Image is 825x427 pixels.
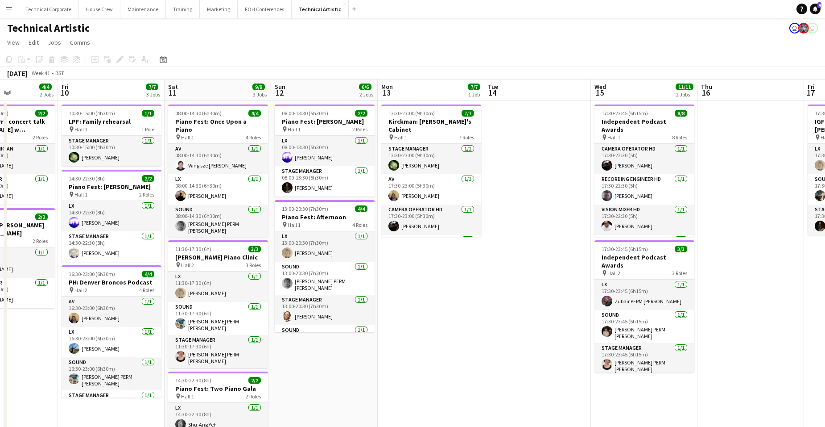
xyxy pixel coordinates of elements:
span: 8/8 [675,110,687,117]
app-job-card: 08:00-14:30 (6h30m)4/4Piano Fest: Once Upon a Piano Hall 14 RolesAV1/108:00-14:30 (6h30m)Wing sze... [168,105,268,237]
div: 2 Jobs [40,91,54,98]
h1: Technical Artistic [7,21,90,35]
span: Sat [168,83,178,91]
span: Hall 2 [181,262,194,268]
span: 4 [817,2,821,8]
span: 8 Roles [672,134,687,141]
h3: [PERSON_NAME] Piano Clinic [168,253,268,261]
app-card-role: Sound1/1 [275,325,375,356]
app-job-card: 14:30-22:30 (8h)2/2Piano Fest: [PERSON_NAME] Hall 12 RolesLX1/114:30-22:30 (8h)[PERSON_NAME]Stage... [62,170,161,262]
h3: Piano Fest: [PERSON_NAME] [275,117,375,126]
span: 2 Roles [246,393,261,400]
span: Hall 1 [74,126,87,133]
app-card-role: Sound1/113:00-20:30 (7h30m)[PERSON_NAME] PERM [PERSON_NAME] [275,262,375,295]
app-card-role: Stage Manager1/108:00-13:30 (5h30m)[PERSON_NAME] [275,166,375,197]
span: 3 Roles [672,270,687,276]
span: 15 [593,88,606,98]
app-card-role: Stage Manager1/114:30-22:30 (8h)[PERSON_NAME] [62,231,161,262]
span: 4/4 [248,110,261,117]
div: 11:30-17:30 (6h)3/3[PERSON_NAME] Piano Clinic Hall 23 RolesLX1/111:30-17:30 (6h)[PERSON_NAME]Soun... [168,240,268,368]
span: Jobs [48,38,61,46]
app-card-role: Stage Manager1/1 [62,390,161,421]
app-card-role: LX1/117:30-23:45 (6h15m)Zubair PERM [PERSON_NAME] [594,280,694,310]
div: 17:30-23:45 (6h15m)8/8Independent Podcast Awards Hall 18 RolesCamera Operator HD1/117:30-22:30 (5... [594,105,694,237]
span: 6/6 [359,84,371,90]
app-card-role: Camera Operator HD1/117:30-22:30 (5h)[PERSON_NAME] [594,144,694,174]
span: 2/2 [142,175,154,182]
span: 1/1 [142,110,154,117]
app-card-role: Sound1/111:30-17:30 (6h)[PERSON_NAME] PERM [PERSON_NAME] [168,302,268,335]
app-card-role: LX1/113:00-20:30 (7h30m)[PERSON_NAME] [275,231,375,262]
div: 17:30-23:45 (6h15m)3/3Independent Podcast Awards Hall 23 RolesLX1/117:30-23:45 (6h15m)Zubair PERM... [594,240,694,373]
div: 3 Jobs [253,91,267,98]
span: 16:30-23:00 (6h30m) [69,271,115,277]
span: Comms [70,38,90,46]
app-card-role: LX1/108:00-13:30 (5h30m)[PERSON_NAME] [275,136,375,166]
span: 14:30-22:30 (8h) [175,377,211,384]
span: 08:00-14:30 (6h30m) [175,110,222,117]
app-card-role: AV1/116:30-23:00 (6h30m)[PERSON_NAME] [62,297,161,327]
button: Technical Corporate [18,0,79,18]
span: 3 Roles [246,262,261,268]
span: 17:30-23:45 (6h15m) [602,246,648,252]
button: Technical Artistic [292,0,349,18]
span: 2 Roles [139,191,154,198]
h3: Kirckman: [PERSON_NAME]'s Cabinet [381,117,481,134]
app-card-role: Stage Manager1/117:30-23:45 (6h15m)[PERSON_NAME] PERM [PERSON_NAME] [594,343,694,376]
app-job-card: 10:30-15:00 (4h30m)1/1LPF: Family rehearsal Hall 11 RoleStage Manager1/110:30-15:00 (4h30m)[PERSO... [62,105,161,166]
span: 12 [273,88,285,98]
span: 9/9 [252,84,265,90]
button: Marketing [200,0,238,18]
span: 2 Roles [352,126,367,133]
span: Hall 1 [607,134,620,141]
h3: Piano Fest: Two Piano Gala [168,385,268,393]
span: 4 Roles [246,134,261,141]
span: 2 Roles [33,134,48,141]
span: 13:00-20:30 (7h30m) [282,205,328,212]
app-job-card: 13:00-20:30 (7h30m)4/4Piano Fest: Afternoon Hall 14 RolesLX1/113:00-20:30 (7h30m)[PERSON_NAME]Sou... [275,200,375,332]
span: 3/3 [675,246,687,252]
button: Training [166,0,200,18]
span: Wed [594,83,606,91]
span: 7/7 [462,110,474,117]
button: FOH Conferences [238,0,292,18]
span: 2/2 [355,110,367,117]
span: Week 41 [29,70,52,76]
app-card-role: Camera Operator HD1/117:30-23:00 (5h30m)[PERSON_NAME] [381,205,481,235]
app-job-card: 08:00-13:30 (5h30m)2/2Piano Fest: [PERSON_NAME] Hall 12 RolesLX1/108:00-13:30 (5h30m)[PERSON_NAME... [275,105,375,197]
app-card-role: Sound1/117:30-23:45 (6h15m)[PERSON_NAME] PERM [PERSON_NAME] [594,310,694,343]
span: 2 Roles [33,238,48,244]
span: Hall 2 [74,287,87,293]
span: 7/7 [468,84,480,90]
span: Edit [29,38,39,46]
app-job-card: 16:30-23:00 (6h30m)4/4PH: Denver Broncos Podcast Hall 24 RolesAV1/116:30-23:00 (6h30m)[PERSON_NAM... [62,265,161,398]
span: 4/4 [39,84,52,90]
app-card-role: Sound1/108:00-14:30 (6h30m)[PERSON_NAME] PERM [PERSON_NAME] [168,205,268,238]
app-card-role: Stage Manager1/113:00-20:30 (7h30m)[PERSON_NAME] [275,295,375,325]
span: Hall 1 [181,393,194,400]
span: Fri [62,83,69,91]
h3: PH: Denver Broncos Podcast [62,278,161,286]
div: 3 Jobs [146,91,160,98]
app-user-avatar: Liveforce Admin [807,23,818,33]
span: 2/2 [35,213,48,220]
div: 1 Job [468,91,480,98]
a: Comms [66,37,94,48]
h3: Piano Fest: Once Upon a Piano [168,117,268,134]
span: 4 Roles [352,222,367,228]
app-job-card: 13:30-23:00 (9h30m)7/7Kirckman: [PERSON_NAME]'s Cabinet Hall 17 RolesStage Manager1/113:30-23:00 ... [381,105,481,237]
app-card-role: Stage Manager1/113:30-23:00 (9h30m)[PERSON_NAME] [381,144,481,174]
span: Sun [275,83,285,91]
span: 17 [806,88,815,98]
app-card-role: Sound1/116:30-23:00 (6h30m)[PERSON_NAME] PERM [PERSON_NAME] [62,357,161,390]
div: 2 Jobs [676,91,693,98]
span: 11:30-17:30 (6h) [175,246,211,252]
app-card-role: AV1/117:30-23:00 (5h30m)[PERSON_NAME] [381,174,481,205]
span: Thu [701,83,712,91]
span: 13 [380,88,393,98]
span: Fri [808,83,815,91]
span: 2/2 [248,377,261,384]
